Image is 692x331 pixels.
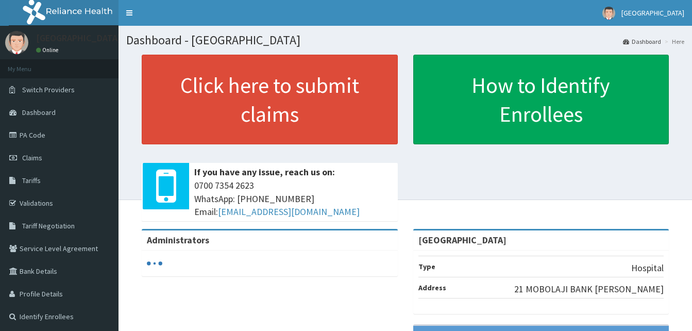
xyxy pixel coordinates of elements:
[22,85,75,94] span: Switch Providers
[621,8,684,18] span: [GEOGRAPHIC_DATA]
[418,262,435,271] b: Type
[194,179,393,219] span: 0700 7354 2623 WhatsApp: [PHONE_NUMBER] Email:
[147,234,209,246] b: Administrators
[194,166,335,178] b: If you have any issue, reach us on:
[126,34,684,47] h1: Dashboard - [GEOGRAPHIC_DATA]
[142,55,398,144] a: Click here to submit claims
[602,7,615,20] img: User Image
[22,176,41,185] span: Tariffs
[22,221,75,230] span: Tariff Negotiation
[218,206,360,218] a: [EMAIL_ADDRESS][DOMAIN_NAME]
[36,46,61,54] a: Online
[5,31,28,54] img: User Image
[662,37,684,46] li: Here
[418,234,507,246] strong: [GEOGRAPHIC_DATA]
[418,283,446,292] b: Address
[147,256,162,271] svg: audio-loading
[22,108,56,117] span: Dashboard
[631,261,664,275] p: Hospital
[22,153,42,162] span: Claims
[623,37,661,46] a: Dashboard
[413,55,669,144] a: How to Identify Enrollees
[514,283,664,296] p: 21 MOBOLAJI BANK [PERSON_NAME]
[36,34,121,43] p: [GEOGRAPHIC_DATA]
